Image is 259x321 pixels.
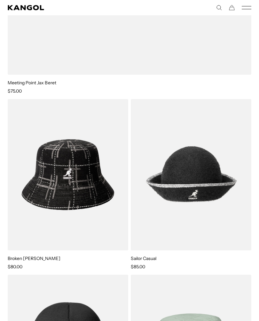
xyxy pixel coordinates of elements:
button: Cart [229,5,235,11]
span: $75.00 [8,88,22,94]
img: Sailor Casual [131,99,251,250]
button: Mobile Menu [242,5,251,11]
span: $85.00 [131,264,145,270]
span: $80.00 [8,264,22,270]
a: Kangol [8,5,129,10]
a: Sailor Casual [131,256,156,261]
img: Broken Tartan Lahinch [8,99,128,250]
summary: Search here [216,5,222,11]
a: Meeting Point Jax Beret [8,80,56,86]
a: Broken [PERSON_NAME] [8,256,60,261]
